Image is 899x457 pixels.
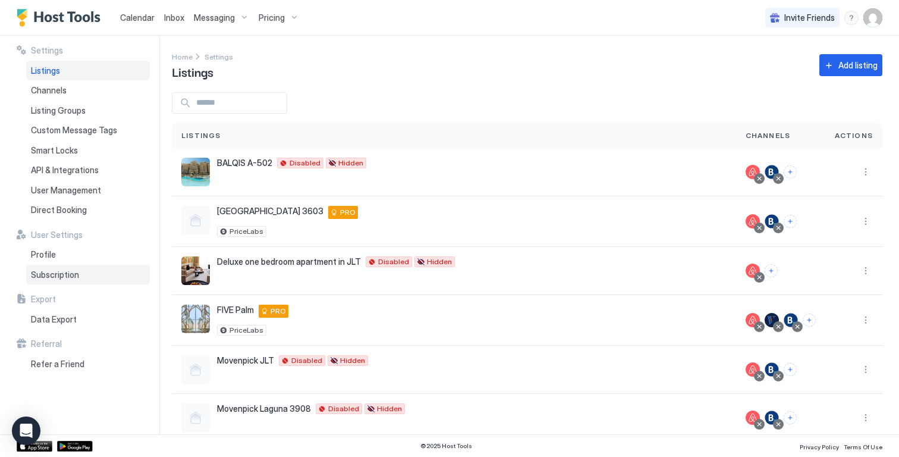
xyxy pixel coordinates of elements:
[803,314,816,327] button: Connect channels
[17,9,106,27] a: Host Tools Logo
[26,61,150,81] a: Listings
[859,165,873,179] div: menu
[340,207,356,218] span: PRO
[31,105,86,116] span: Listing Groups
[859,362,873,377] div: menu
[181,256,210,285] div: listing image
[217,206,323,217] span: [GEOGRAPHIC_DATA] 3603
[31,185,101,196] span: User Management
[844,11,859,25] div: menu
[31,294,56,305] span: Export
[26,245,150,265] a: Profile
[800,440,839,452] a: Privacy Policy
[800,443,839,450] span: Privacy Policy
[217,158,272,168] span: BALQIS A-502
[784,363,797,376] button: Connect channels
[191,93,287,113] input: Input Field
[31,230,83,240] span: User Settings
[859,214,873,228] div: menu
[31,85,67,96] span: Channels
[26,101,150,121] a: Listing Groups
[181,158,210,186] div: listing image
[205,50,233,62] a: Settings
[859,264,873,278] div: menu
[26,265,150,285] a: Subscription
[838,59,878,71] div: Add listing
[31,339,62,349] span: Referral
[819,54,882,76] button: Add listing
[859,214,873,228] button: More options
[26,200,150,220] a: Direct Booking
[205,52,233,61] span: Settings
[863,8,882,27] div: User profile
[26,160,150,180] a: API & Integrations
[164,12,184,23] span: Inbox
[26,354,150,374] a: Refer a Friend
[859,411,873,425] div: menu
[259,12,285,23] span: Pricing
[31,314,77,325] span: Data Export
[784,215,797,228] button: Connect channels
[420,442,472,450] span: © 2025 Host Tools
[57,441,93,452] a: Google Play Store
[120,11,155,24] a: Calendar
[31,270,79,280] span: Subscription
[746,130,791,141] span: Channels
[172,50,193,62] div: Breadcrumb
[784,12,835,23] span: Invite Friends
[31,125,117,136] span: Custom Message Tags
[835,130,873,141] span: Actions
[181,130,221,141] span: Listings
[859,411,873,425] button: More options
[26,309,150,330] a: Data Export
[31,249,56,260] span: Profile
[172,62,213,80] span: Listings
[26,80,150,101] a: Channels
[784,411,797,424] button: Connect channels
[217,403,311,414] span: Movenpick Laguna 3908
[217,355,274,366] span: Movenpick JLT
[12,417,40,445] div: Open Intercom Messenger
[205,50,233,62] div: Breadcrumb
[164,11,184,24] a: Inbox
[172,52,193,61] span: Home
[784,165,797,179] button: Connect channels
[26,120,150,140] a: Custom Message Tags
[181,305,210,333] div: listing image
[194,12,235,23] span: Messaging
[844,443,882,450] span: Terms Of Use
[859,313,873,327] div: menu
[859,313,873,327] button: More options
[17,441,52,452] a: App Store
[859,165,873,179] button: More options
[26,140,150,161] a: Smart Locks
[859,362,873,377] button: More options
[31,359,84,370] span: Refer a Friend
[844,440,882,452] a: Terms Of Use
[120,12,155,23] span: Calendar
[765,264,778,277] button: Connect channels
[172,50,193,62] a: Home
[31,45,63,56] span: Settings
[26,180,150,201] a: User Management
[31,65,60,76] span: Listings
[31,165,99,176] span: API & Integrations
[859,264,873,278] button: More options
[31,205,87,215] span: Direct Booking
[217,305,254,315] span: FIVE Palm
[31,145,78,156] span: Smart Locks
[271,306,286,317] span: PRO
[217,256,361,267] span: Deluxe one bedroom apartment in JLT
